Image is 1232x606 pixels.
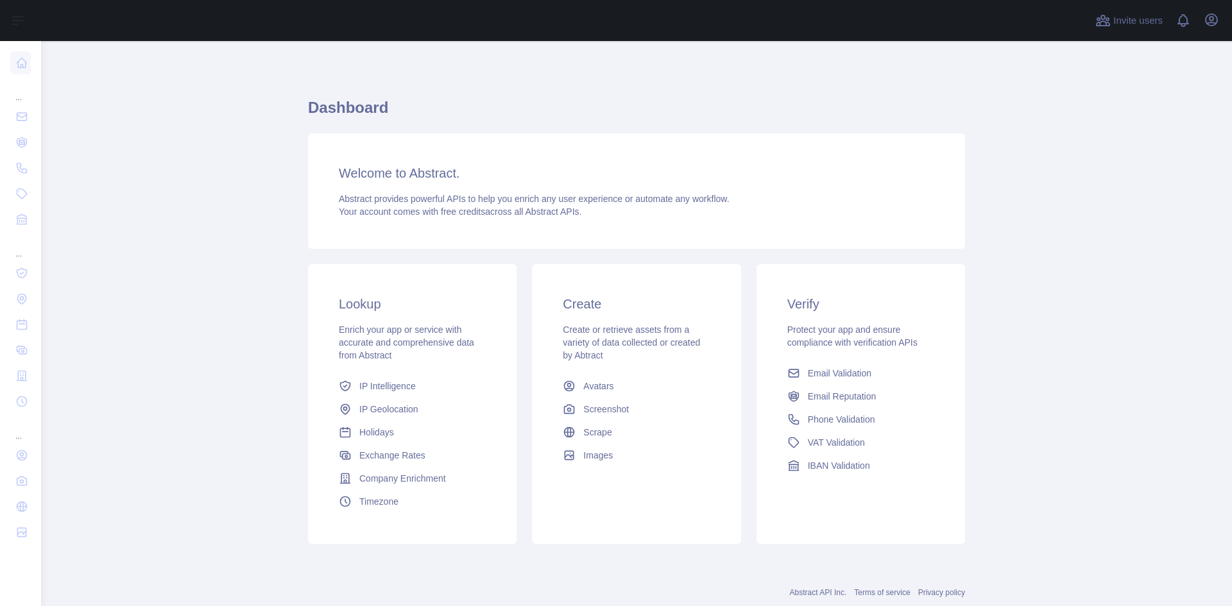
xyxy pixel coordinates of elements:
span: Screenshot [583,403,629,416]
a: Timezone [334,490,491,513]
a: Abstract API Inc. [790,588,847,597]
span: Exchange Rates [359,449,425,462]
a: Email Validation [782,362,939,385]
a: IP Intelligence [334,375,491,398]
a: IBAN Validation [782,454,939,477]
a: Holidays [334,421,491,444]
a: Privacy policy [918,588,965,597]
span: Protect your app and ensure compliance with verification APIs [787,324,918,348]
span: Your account comes with across all Abstract APIs. [339,206,581,217]
span: IP Geolocation [359,403,418,416]
span: VAT Validation [808,436,865,449]
span: free credits [441,206,485,217]
a: Company Enrichment [334,467,491,490]
button: Invite users [1093,10,1165,31]
div: ... [10,233,31,259]
div: ... [10,416,31,441]
span: Create or retrieve assets from a variety of data collected or created by Abtract [563,324,700,360]
span: Enrich your app or service with accurate and comprehensive data from Abstract [339,324,474,360]
a: Avatars [558,375,715,398]
span: Images [583,449,613,462]
h3: Create [563,295,710,313]
span: Abstract provides powerful APIs to help you enrich any user experience or automate any workflow. [339,194,730,204]
span: Company Enrichment [359,472,446,485]
span: Phone Validation [808,413,875,426]
span: Timezone [359,495,398,508]
span: IP Intelligence [359,380,416,392]
a: Phone Validation [782,408,939,431]
div: ... [10,77,31,103]
h3: Verify [787,295,934,313]
span: Email Reputation [808,390,877,403]
a: Email Reputation [782,385,939,408]
h1: Dashboard [308,97,965,128]
h3: Welcome to Abstract. [339,164,934,182]
a: Terms of service [854,588,910,597]
h3: Lookup [339,295,486,313]
span: Email Validation [808,367,871,380]
span: Invite users [1113,13,1163,28]
span: Avatars [583,380,613,392]
a: Exchange Rates [334,444,491,467]
span: IBAN Validation [808,459,870,472]
a: Screenshot [558,398,715,421]
span: Holidays [359,426,394,439]
a: IP Geolocation [334,398,491,421]
a: VAT Validation [782,431,939,454]
a: Scrape [558,421,715,444]
a: Images [558,444,715,467]
span: Scrape [583,426,612,439]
